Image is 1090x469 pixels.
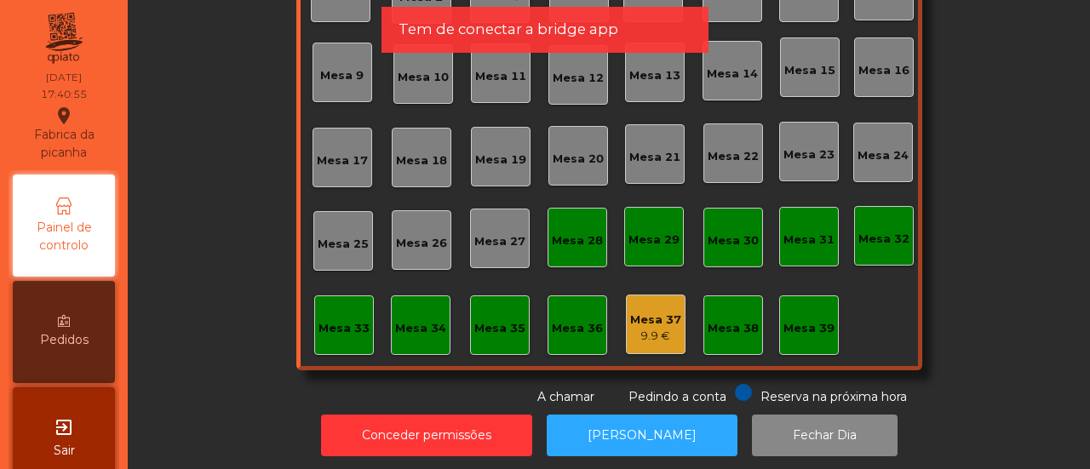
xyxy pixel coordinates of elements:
[630,312,681,329] div: Mesa 37
[17,219,111,255] span: Painel de controlo
[14,106,114,162] div: Fabrica da picanha
[629,149,680,166] div: Mesa 21
[40,331,89,349] span: Pedidos
[396,235,447,252] div: Mesa 26
[46,70,82,85] div: [DATE]
[395,320,446,337] div: Mesa 34
[553,151,604,168] div: Mesa 20
[396,152,447,169] div: Mesa 18
[629,67,680,84] div: Mesa 13
[475,152,526,169] div: Mesa 19
[628,232,680,249] div: Mesa 29
[858,147,909,164] div: Mesa 24
[54,442,75,460] span: Sair
[628,389,726,404] span: Pedindo a conta
[318,236,369,253] div: Mesa 25
[752,415,898,456] button: Fechar Dia
[552,232,603,249] div: Mesa 28
[784,62,835,79] div: Mesa 15
[708,148,759,165] div: Mesa 22
[707,66,758,83] div: Mesa 14
[783,320,835,337] div: Mesa 39
[398,69,449,86] div: Mesa 10
[547,415,737,456] button: [PERSON_NAME]
[54,417,74,438] i: exit_to_app
[399,19,618,40] span: Tem de conectar a bridge app
[475,68,526,85] div: Mesa 11
[708,320,759,337] div: Mesa 38
[858,62,909,79] div: Mesa 16
[783,146,835,163] div: Mesa 23
[321,415,532,456] button: Conceder permissões
[320,67,364,84] div: Mesa 9
[552,320,603,337] div: Mesa 36
[318,320,370,337] div: Mesa 33
[630,328,681,345] div: 9.9 €
[760,389,907,404] span: Reserva na próxima hora
[537,389,594,404] span: A chamar
[474,233,525,250] div: Mesa 27
[708,232,759,249] div: Mesa 30
[858,231,909,248] div: Mesa 32
[43,9,84,68] img: qpiato
[553,70,604,87] div: Mesa 12
[783,232,835,249] div: Mesa 31
[54,106,74,126] i: location_on
[474,320,525,337] div: Mesa 35
[317,152,368,169] div: Mesa 17
[41,87,87,102] div: 17:40:55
